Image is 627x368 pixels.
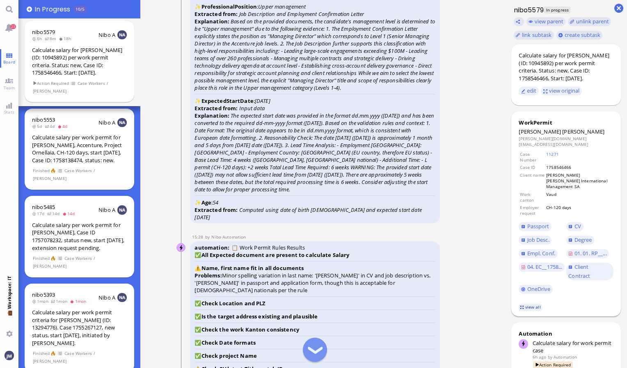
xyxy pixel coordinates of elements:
span: [PERSON_NAME] [519,128,561,135]
dd: [PERSON_NAME][DOMAIN_NAME][EMAIL_ADDRESS][DOMAIN_NAME] [519,136,613,148]
a: nibo5553 [32,116,55,123]
td: Vaud [546,191,613,204]
span: Finished [32,255,50,262]
div: Calculate salary for work permit case [533,339,613,354]
span: nibo5579 [32,28,55,36]
span: 14d [62,211,78,216]
span: [PERSON_NAME] [32,88,66,95]
span: 5d [32,123,45,129]
button: create subtask [556,31,603,40]
span: Case Workers [64,255,92,262]
button: view parent [526,17,566,26]
img: NA [117,118,126,127]
strong: All Expected document are present to calculate Salary [201,251,350,259]
span: 1mon [51,298,70,304]
span: Case Workers [77,80,105,87]
span: 17d [32,211,47,216]
strong: Problems: [195,272,222,279]
i: Based on the provided documents, the candidate's management level is determined to be "Upper mana... [195,18,435,91]
div: Calculate salary per work permit for [PERSON_NAME], Case ID 1757078232, status new, start [DATE],... [32,221,127,252]
strong: Extracted from: [195,10,238,18]
span: 15:28 [192,234,205,240]
span: 23 [10,24,16,29]
span: by [548,354,552,360]
span: / [106,80,109,87]
a: 04. EC__1758... [519,263,565,272]
td: [PERSON_NAME] [PERSON_NAME] International Management SA [546,172,613,190]
a: Degree [566,236,594,245]
span: Nibo A [98,206,115,214]
span: 6h [32,36,45,41]
strong: Explanation: [195,18,229,25]
button: unlink parent [568,17,611,26]
span: Degree [574,236,592,243]
span: 04. EC__1758... [527,263,563,270]
strong: ProfessionalPosition [201,3,257,10]
img: You [5,351,14,360]
span: 4d [45,123,57,129]
td: Case ID [519,164,545,170]
a: Passport [519,222,551,231]
a: view all [519,304,542,311]
div: Automation [519,330,613,337]
span: 💼 Workspace: IT [6,309,12,327]
button: edit [519,86,539,95]
td: 1758546466 [546,164,613,170]
i: The expected start date was provided in the format dd.mm.yyyy ([DATE]) and has been converted to ... [195,112,434,193]
span: [PERSON_NAME] [562,128,604,135]
strong: ExpectedStartDate [201,97,254,104]
h1: nibo5579 [511,5,544,15]
strong: Extracted from: [195,206,238,214]
strong: Explanation: [195,112,229,119]
span: Client Contract [568,263,590,279]
span: automation@nibo.ai [211,234,246,240]
img: NA [117,205,126,214]
span: 📋 Work Permit Rules Results [231,244,305,251]
span: Finished [32,167,50,174]
span: Job Desc. [527,236,549,243]
button: Add [27,7,32,12]
span: Finished [32,350,50,357]
task-group-action-menu: link subtask [514,31,554,40]
span: Board [1,59,17,65]
span: nibo5393 [32,291,55,298]
strong: Is the target address existing and plausible [201,313,318,320]
i: Job Description and Employment Confirmation Letter [239,10,364,18]
span: Case Workers [64,350,92,357]
div: WorkPermit [519,119,613,126]
strong: Check Date formats [201,339,256,346]
a: nibo5485 [32,203,55,211]
span: 1mon [70,298,89,304]
i: Computed using date of birth [DEMOGRAPHIC_DATA] and expected start date [DATE] [195,206,421,221]
strong: Check Location and PLZ [201,300,266,307]
i: Upper management [258,3,306,10]
span: Action Required [32,80,69,87]
strong: Check the work Kanton consistency [201,326,299,333]
button: view original [541,86,582,95]
img: Nibo Automation [177,243,186,252]
span: /5 [80,6,85,12]
a: Job Desc. [519,236,551,245]
span: [PERSON_NAME] [32,358,66,365]
span: In progress [544,7,570,14]
span: 6h ago [533,354,547,360]
strong: Age [201,199,211,206]
i: [DATE] [255,97,270,104]
span: 1mon [32,298,51,304]
span: automation@bluelakelegal.com [554,354,577,360]
span: 8m [45,36,59,41]
img: NA [117,30,126,39]
a: 11271 [546,151,559,157]
div: Calculate salary per work permit for [PERSON_NAME], Accenture, Project Ornellaia, CH-120 days, st... [32,134,127,164]
a: Empl. Conf. [519,249,557,258]
span: Nibo A [98,31,115,39]
span: 14d [47,211,62,216]
a: CV [566,222,584,231]
span: Team [2,85,17,91]
div: Calculate salary for [PERSON_NAME] (ID: 10945892) per work permit criteria. Status: new, Case ID:... [519,52,613,82]
div: Calculate salary for [PERSON_NAME] (ID: 10945892) per work permit criteria. Status: new, Case ID:... [32,46,127,77]
span: automation [195,244,231,251]
button: Copy ticket nibo5579 link to clipboard [514,17,524,26]
a: 01. 01. RP__... [566,249,609,258]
